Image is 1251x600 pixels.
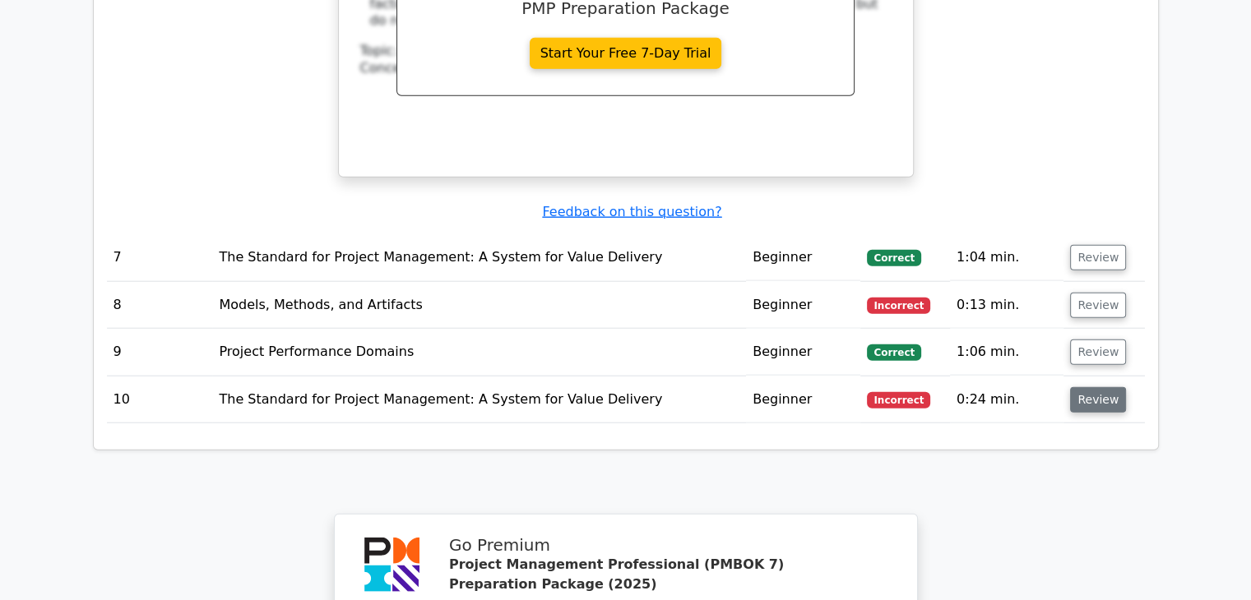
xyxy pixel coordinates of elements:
[950,282,1063,329] td: 0:13 min.
[867,344,920,361] span: Correct
[212,282,746,329] td: Models, Methods, and Artifacts
[212,329,746,376] td: Project Performance Domains
[530,38,722,69] a: Start Your Free 7-Day Trial
[1070,339,1126,365] button: Review
[107,329,213,376] td: 9
[1070,245,1126,270] button: Review
[107,234,213,281] td: 7
[746,329,860,376] td: Beginner
[746,282,860,329] td: Beginner
[1070,387,1126,413] button: Review
[950,376,1063,423] td: 0:24 min.
[746,376,860,423] td: Beginner
[360,43,892,60] div: Topic:
[107,376,213,423] td: 10
[1070,293,1126,318] button: Review
[950,234,1063,281] td: 1:04 min.
[746,234,860,281] td: Beginner
[360,60,892,77] div: Concept:
[867,298,930,314] span: Incorrect
[212,376,746,423] td: The Standard for Project Management: A System for Value Delivery
[950,329,1063,376] td: 1:06 min.
[107,282,213,329] td: 8
[542,204,721,219] a: Feedback on this question?
[867,250,920,266] span: Correct
[212,234,746,281] td: The Standard for Project Management: A System for Value Delivery
[867,392,930,408] span: Incorrect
